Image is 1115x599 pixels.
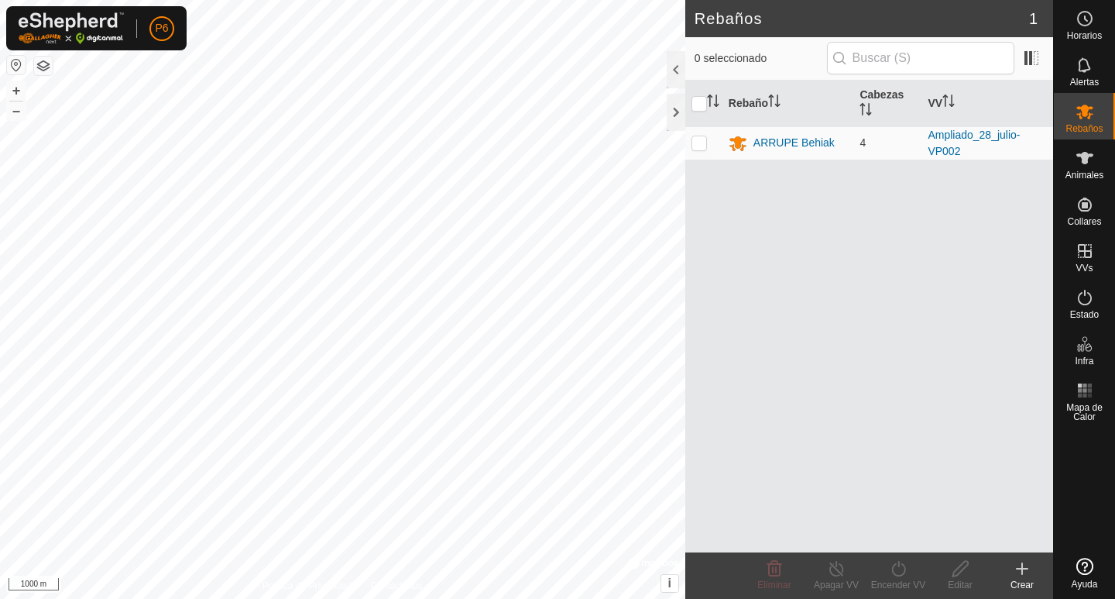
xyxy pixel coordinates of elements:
a: Contáctenos [370,579,422,593]
div: ARRUPE Behiak [753,135,835,151]
span: Ayuda [1072,580,1098,589]
div: Apagar VV [805,578,867,592]
th: Cabezas [853,81,921,127]
span: P6 [155,20,168,36]
span: 0 seleccionado [695,50,827,67]
a: Ampliado_28_julio-VP002 [928,129,1020,157]
div: Crear [991,578,1053,592]
div: Encender VV [867,578,929,592]
span: Eliminar [757,580,791,590]
span: 1 [1029,7,1038,30]
p-sorticon: Activar para ordenar [859,105,872,118]
p-sorticon: Activar para ordenar [768,97,780,109]
span: Estado [1070,310,1099,319]
button: – [7,102,26,120]
p-sorticon: Activar para ordenar [942,97,955,109]
button: + [7,81,26,100]
a: Política de Privacidad [262,579,352,593]
span: Animales [1065,170,1103,180]
span: 4 [859,136,866,149]
h2: Rebaños [695,9,1029,28]
span: Mapa de Calor [1058,403,1111,422]
span: Horarios [1067,31,1102,40]
span: Collares [1067,217,1101,226]
span: Rebaños [1065,124,1103,133]
button: Restablecer Mapa [7,56,26,74]
p-sorticon: Activar para ordenar [707,97,719,109]
th: VV [921,81,1053,127]
button: i [661,575,678,592]
div: Editar [929,578,991,592]
button: Capas del Mapa [34,57,53,75]
span: Infra [1075,356,1093,366]
th: Rebaño [722,81,854,127]
span: VVs [1076,263,1093,273]
img: Logo Gallagher [19,12,124,44]
span: Alertas [1070,77,1099,87]
a: Ayuda [1054,552,1115,595]
span: i [668,577,671,590]
input: Buscar (S) [827,42,1014,74]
